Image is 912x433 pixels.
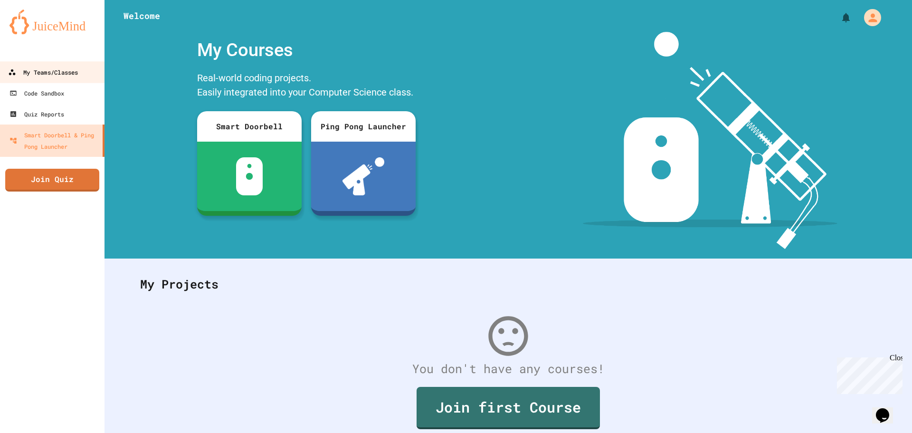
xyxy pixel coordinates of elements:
[192,68,420,104] div: Real-world coding projects. Easily integrated into your Computer Science class.
[131,266,886,303] div: My Projects
[872,395,902,423] iframe: chat widget
[9,108,64,120] div: Quiz Reports
[236,157,263,195] img: sdb-white.svg
[131,360,886,378] div: You don't have any courses!
[9,129,99,152] div: Smart Doorbell & Ping Pong Launcher
[192,32,420,68] div: My Courses
[311,111,416,142] div: Ping Pong Launcher
[583,32,837,249] img: banner-image-my-projects.png
[854,7,883,29] div: My Account
[9,10,95,34] img: logo-orange.svg
[197,111,302,142] div: Smart Doorbell
[4,4,66,60] div: Chat with us now!Close
[833,354,902,394] iframe: chat widget
[417,387,600,429] a: Join first Course
[8,67,78,78] div: My Teams/Classes
[823,10,854,26] div: My Notifications
[5,169,99,192] a: Join Quiz
[9,87,64,99] div: Code Sandbox
[342,157,385,195] img: ppl-with-ball.png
